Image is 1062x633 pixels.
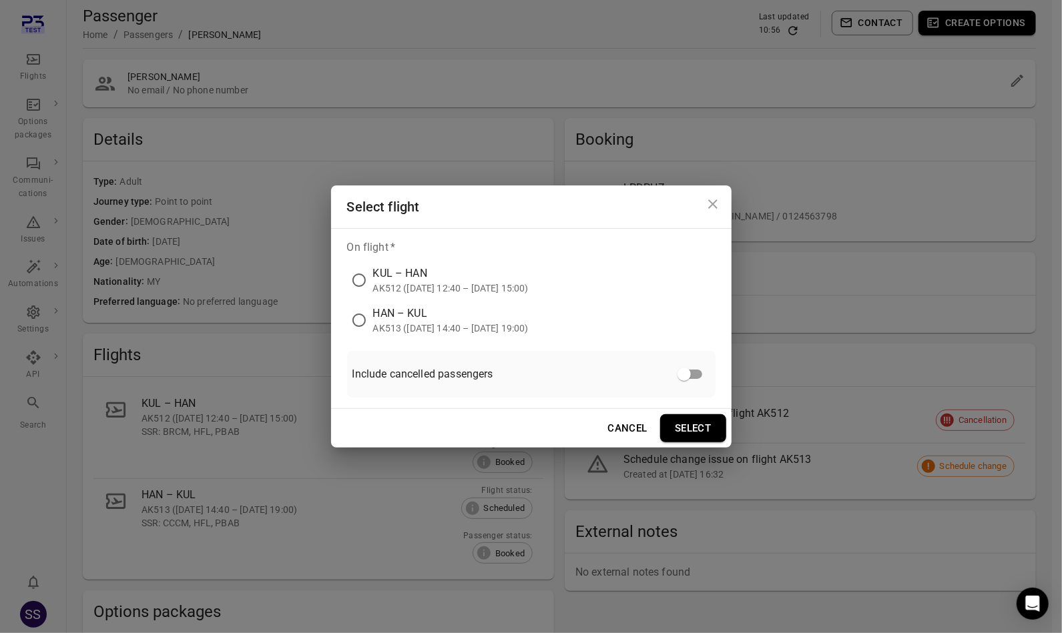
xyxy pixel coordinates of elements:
div: AK512 ([DATE] 12:40 – [DATE] 15:00) [373,281,529,295]
h2: Select flight [331,185,732,228]
button: Select [660,414,726,442]
div: Open Intercom Messenger [1017,588,1049,620]
button: Cancel [600,414,655,442]
div: Include cancelled passengers [347,351,716,398]
legend: On flight [347,239,396,255]
div: KUL – HAN [373,265,529,281]
div: HAN – KUL [373,305,529,322]
button: Close dialog [700,191,726,217]
div: AK513 ([DATE] 14:40 – [DATE] 19:00) [373,322,529,335]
